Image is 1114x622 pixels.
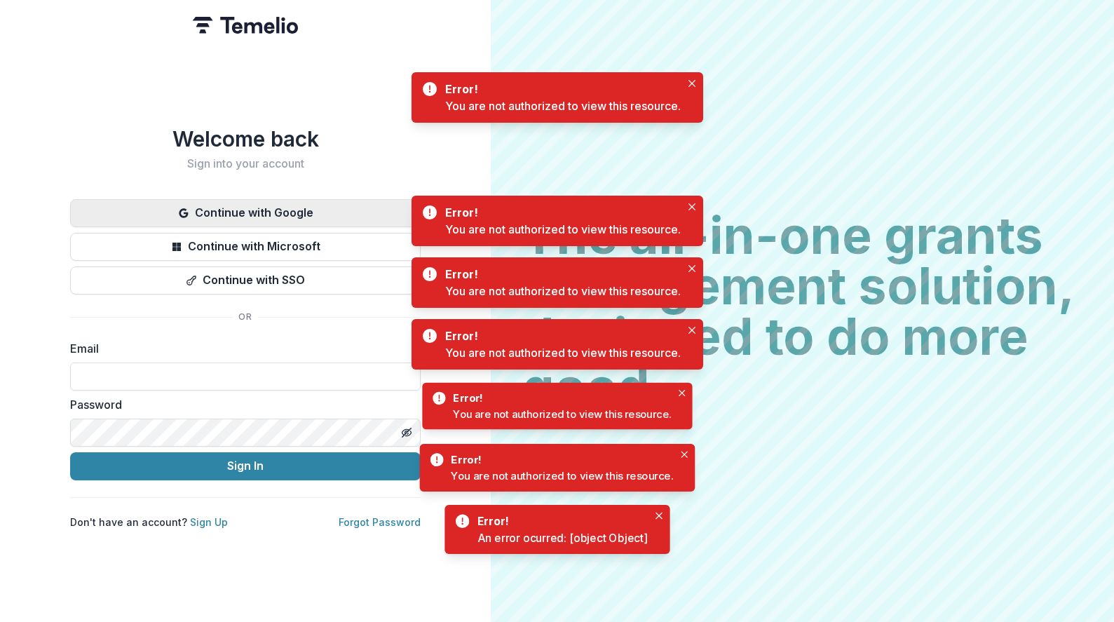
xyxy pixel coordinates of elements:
[70,126,421,151] h1: Welcome back
[395,421,418,444] button: Toggle password visibility
[70,396,412,413] label: Password
[451,452,668,468] div: Error!
[684,260,700,277] button: Close
[445,204,675,221] div: Error!
[445,266,675,283] div: Error!
[651,508,667,524] button: Close
[684,75,700,92] button: Close
[70,340,412,357] label: Email
[70,157,421,170] h2: Sign into your account
[684,198,700,215] button: Close
[445,283,681,299] div: You are not authorized to view this resource.
[190,516,228,528] a: Sign Up
[70,515,228,529] p: Don't have an account?
[674,385,689,400] button: Close
[70,266,421,295] button: Continue with SSO
[453,391,666,406] div: Error!
[70,452,421,480] button: Sign In
[445,327,675,344] div: Error!
[453,406,671,421] div: You are not authorized to view this resource.
[451,468,673,484] div: You are not authorized to view this resource.
[477,513,643,529] div: Error!
[70,233,421,261] button: Continue with Microsoft
[193,17,298,34] img: Temelio
[684,322,700,339] button: Close
[445,81,675,97] div: Error!
[676,447,692,463] button: Close
[445,344,681,361] div: You are not authorized to view this resource.
[445,97,681,114] div: You are not authorized to view this resource.
[70,199,421,227] button: Continue with Google
[445,221,681,238] div: You are not authorized to view this resource.
[339,516,421,528] a: Forgot Password
[477,529,648,546] div: An error ocurred: [object Object]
